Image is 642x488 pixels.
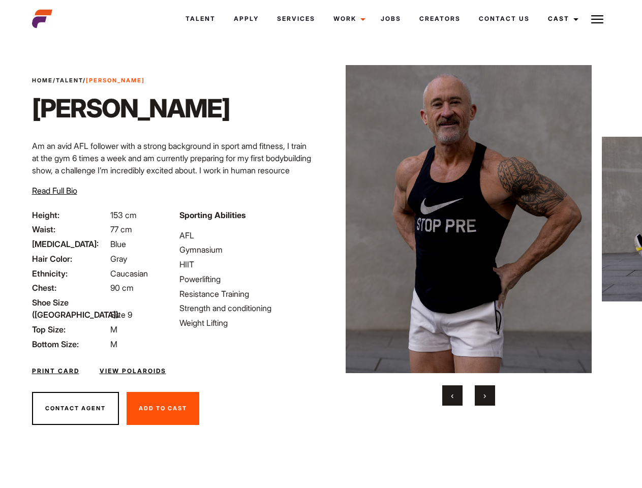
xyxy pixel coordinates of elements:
[32,9,52,29] img: cropped-aefm-brand-fav-22-square.png
[179,258,315,270] li: HIIT
[179,288,315,300] li: Resistance Training
[100,367,166,376] a: View Polaroids
[110,224,132,234] span: 77 cm
[32,223,108,235] span: Waist:
[179,229,315,241] li: AFL
[470,5,539,33] a: Contact Us
[86,77,145,84] strong: [PERSON_NAME]
[268,5,324,33] a: Services
[32,185,77,197] button: Read Full Bio
[139,405,187,412] span: Add To Cast
[110,283,134,293] span: 90 cm
[110,310,132,320] span: Size 9
[32,77,53,84] a: Home
[32,93,230,124] h1: [PERSON_NAME]
[32,140,315,237] p: Am an avid AFL follower with a strong background in sport amd fitness, I train at the gym 6 times...
[32,392,119,425] button: Contact Agent
[176,5,225,33] a: Talent
[179,210,246,220] strong: Sporting Abilities
[32,186,77,196] span: Read Full Bio
[179,243,315,256] li: Gymnasium
[56,77,83,84] a: Talent
[32,323,108,335] span: Top Size:
[451,390,453,401] span: Previous
[410,5,470,33] a: Creators
[110,239,126,249] span: Blue
[110,339,117,349] span: M
[32,253,108,265] span: Hair Color:
[179,273,315,285] li: Powerlifting
[179,302,315,314] li: Strength and conditioning
[32,338,108,350] span: Bottom Size:
[32,238,108,250] span: [MEDICAL_DATA]:
[32,267,108,280] span: Ethnicity:
[32,76,145,85] span: / /
[110,324,117,334] span: M
[372,5,410,33] a: Jobs
[32,296,108,321] span: Shoe Size ([GEOGRAPHIC_DATA]):
[324,5,372,33] a: Work
[539,5,585,33] a: Cast
[110,254,127,264] span: Gray
[225,5,268,33] a: Apply
[32,282,108,294] span: Chest:
[110,210,137,220] span: 153 cm
[32,209,108,221] span: Height:
[483,390,486,401] span: Next
[591,13,603,25] img: Burger icon
[110,268,148,279] span: Caucasian
[127,392,199,425] button: Add To Cast
[179,317,315,329] li: Weight Lifting
[32,367,79,376] a: Print Card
